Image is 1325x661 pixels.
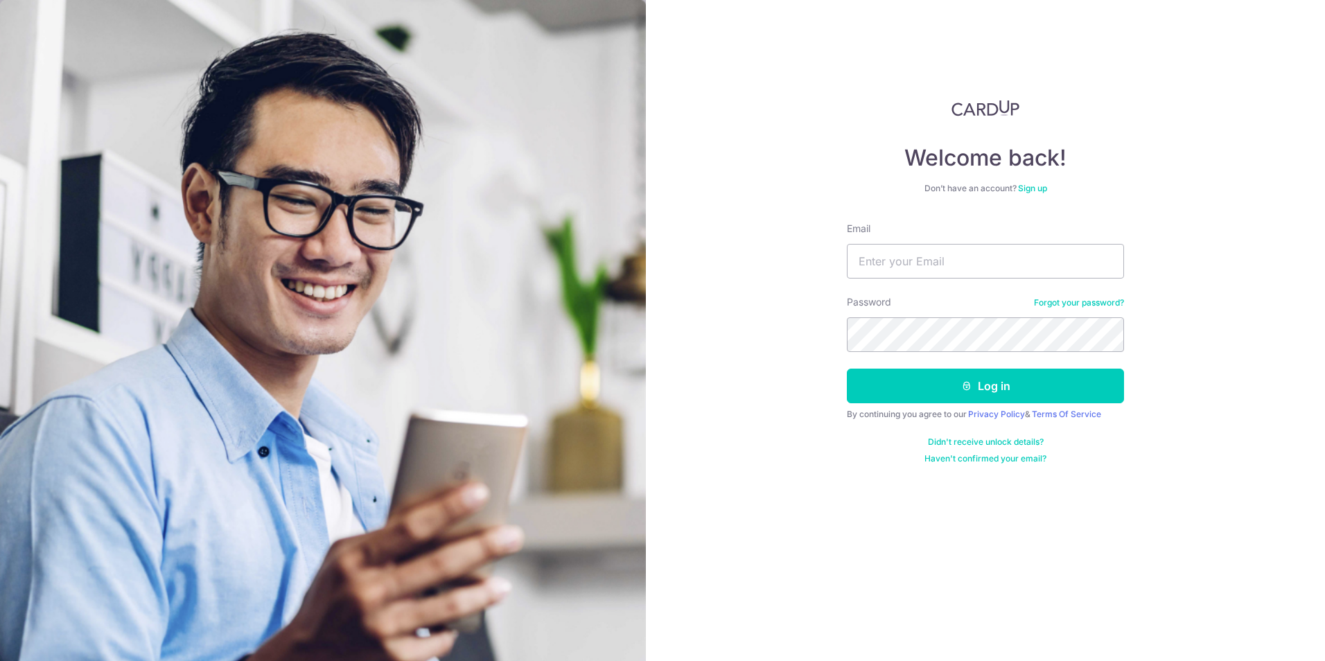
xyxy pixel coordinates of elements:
h4: Welcome back! [847,144,1124,172]
a: Terms Of Service [1032,409,1101,419]
img: CardUp Logo [951,100,1019,116]
a: Haven't confirmed your email? [924,453,1046,464]
div: Don’t have an account? [847,183,1124,194]
label: Password [847,295,891,309]
label: Email [847,222,870,236]
a: Privacy Policy [968,409,1025,419]
input: Enter your Email [847,244,1124,279]
div: By continuing you agree to our & [847,409,1124,420]
a: Sign up [1018,183,1047,193]
a: Forgot your password? [1034,297,1124,308]
button: Log in [847,369,1124,403]
a: Didn't receive unlock details? [928,437,1044,448]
